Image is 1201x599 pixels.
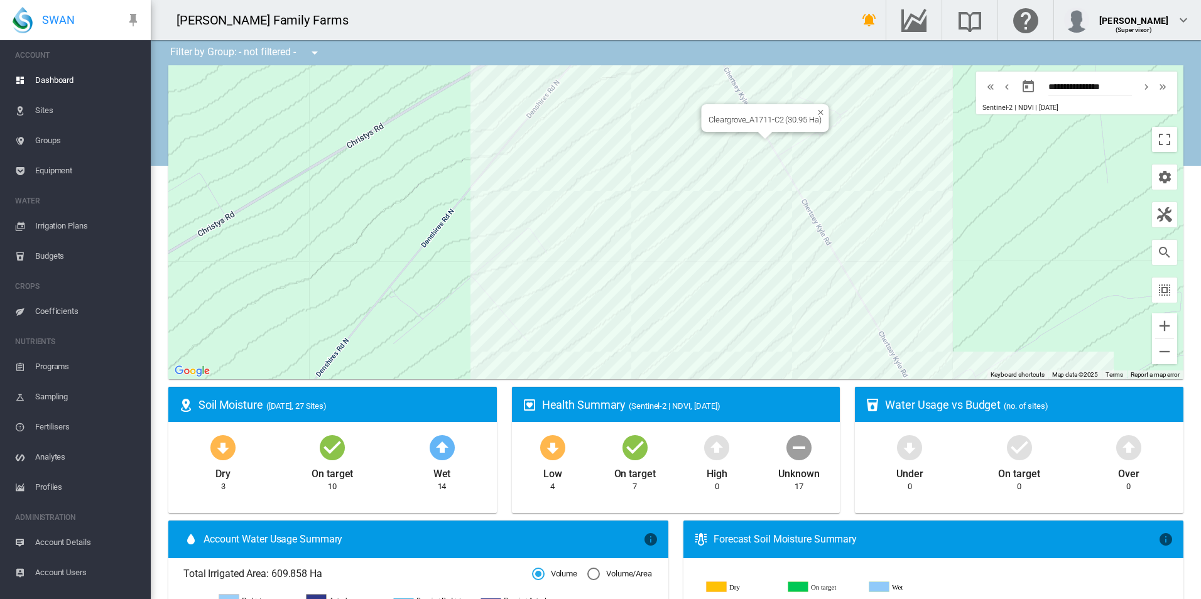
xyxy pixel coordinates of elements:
span: ([DATE], 27 Sites) [266,401,327,411]
span: Account Water Usage Summary [204,532,643,546]
button: Close [813,104,822,113]
span: Map data ©2025 [1052,371,1099,378]
span: ACCOUNT [15,45,141,65]
span: Fertilisers [35,412,141,442]
div: 14 [438,481,447,492]
md-icon: icon-magnify [1157,245,1172,260]
span: Account Users [35,558,141,588]
md-icon: icon-information [643,532,658,547]
a: Terms [1106,371,1123,378]
span: Analytes [35,442,141,472]
md-icon: Go to the Data Hub [899,13,929,28]
md-radio-button: Volume/Area [587,568,652,580]
md-icon: Click here for help [1011,13,1041,28]
md-icon: icon-chevron-double-left [984,79,997,94]
button: icon-chevron-right [1138,79,1155,94]
md-icon: icon-arrow-down-bold-circle [538,432,568,462]
div: 3 [221,481,226,492]
div: 0 [908,481,912,492]
div: Unknown [778,462,819,481]
div: 10 [328,481,337,492]
span: Sampling [35,382,141,412]
span: SWAN [42,12,75,28]
span: WATER [15,191,141,211]
button: md-calendar [1016,74,1041,99]
button: icon-chevron-left [999,79,1015,94]
a: Open this area in Google Maps (opens a new window) [171,363,213,379]
div: On target [998,462,1040,481]
div: 4 [550,481,555,492]
div: 0 [1126,481,1131,492]
button: icon-cog [1152,165,1177,190]
img: SWAN-Landscape-Logo-Colour-drop.png [13,7,33,33]
div: Cleargrove_A1711-C2 (30.95 Ha) [709,115,821,124]
md-icon: icon-chevron-right [1139,79,1153,94]
div: Soil Moisture [198,397,487,413]
span: Sites [35,95,141,126]
div: Over [1118,462,1139,481]
button: Keyboard shortcuts [991,370,1045,379]
md-icon: icon-pin [126,13,141,28]
md-icon: icon-cog [1157,170,1172,185]
div: High [707,462,727,481]
span: Sentinel-2 | NDVI [982,104,1033,112]
button: icon-chevron-double-right [1155,79,1171,94]
div: On target [614,462,656,481]
md-icon: icon-chevron-double-right [1156,79,1170,94]
span: (Supervisor) [1116,26,1153,33]
md-icon: Search the knowledge base [955,13,985,28]
g: On target [788,581,860,593]
span: Coefficients [35,296,141,326]
button: icon-chevron-double-left [982,79,999,94]
md-icon: icon-information [1158,532,1173,547]
button: icon-bell-ring [857,8,882,33]
div: Forecast Soil Moisture Summary [714,532,1158,546]
md-icon: icon-heart-box-outline [522,397,537,413]
img: profile.jpg [1064,8,1089,33]
span: NUTRIENTS [15,332,141,352]
button: Zoom out [1152,339,1177,364]
md-icon: icon-arrow-down-bold-circle [208,432,238,462]
button: Toggle fullscreen view [1152,127,1177,152]
div: Low [543,462,562,481]
button: icon-magnify [1152,240,1177,265]
a: Report a map error [1131,371,1180,378]
md-icon: icon-arrow-up-bold-circle [702,432,732,462]
md-icon: icon-checkbox-marked-circle [317,432,347,462]
g: Dry [707,581,778,593]
md-icon: icon-thermometer-lines [693,532,709,547]
div: [PERSON_NAME] [1099,9,1168,22]
button: icon-select-all [1152,278,1177,303]
span: | [DATE] [1035,104,1058,112]
md-icon: icon-arrow-up-bold-circle [427,432,457,462]
md-icon: icon-select-all [1157,283,1172,298]
div: Wet [433,462,451,481]
div: 17 [795,481,803,492]
md-radio-button: Volume [532,568,577,580]
div: On target [312,462,353,481]
md-icon: icon-arrow-up-bold-circle [1114,432,1144,462]
md-icon: icon-minus-circle [784,432,814,462]
md-icon: icon-chevron-left [1000,79,1014,94]
button: icon-menu-down [302,40,327,65]
div: Health Summary [542,397,830,413]
span: Groups [35,126,141,156]
div: Filter by Group: - not filtered - [161,40,331,65]
div: [PERSON_NAME] Family Farms [177,11,359,29]
div: 0 [715,481,719,492]
span: Account Details [35,527,141,558]
span: (no. of sites) [1004,401,1048,411]
span: Profiles [35,472,141,502]
md-icon: icon-bell-ring [862,13,877,28]
span: ADMINISTRATION [15,507,141,527]
span: CROPS [15,276,141,296]
span: Dashboard [35,65,141,95]
span: Equipment [35,156,141,186]
button: Zoom in [1152,313,1177,338]
md-icon: icon-cup-water [865,397,880,413]
md-icon: icon-arrow-down-bold-circle [894,432,925,462]
g: Wet [869,581,941,593]
span: Irrigation Plans [35,211,141,241]
span: Programs [35,352,141,382]
md-icon: icon-chevron-down [1176,13,1191,28]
